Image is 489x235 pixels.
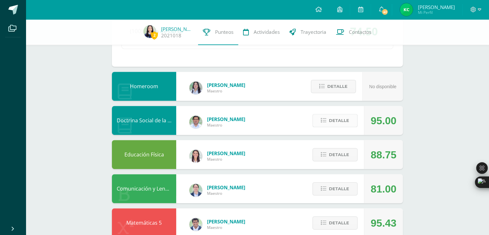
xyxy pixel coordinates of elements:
[207,184,245,191] span: [PERSON_NAME]
[371,106,396,135] div: 95.00
[329,115,349,127] span: Detalle
[161,32,181,39] a: 2021018
[312,216,358,230] button: Detalle
[198,19,238,45] a: Punteos
[418,4,455,10] span: [PERSON_NAME]
[112,140,176,169] div: Educación Física
[112,72,176,101] div: Homeroom
[371,174,396,203] div: 81.00
[312,114,358,127] button: Detalle
[207,156,245,162] span: Maestro
[207,225,245,230] span: Maestro
[312,182,358,195] button: Detalle
[327,80,348,92] span: Detalle
[207,150,245,156] span: [PERSON_NAME]
[381,8,388,15] span: 41
[254,29,280,35] span: Actividades
[189,184,202,197] img: bdeda482c249daf2390eb3a441c038f2.png
[112,106,176,135] div: Doctrina Social de la Iglesia
[207,116,245,122] span: [PERSON_NAME]
[285,19,331,45] a: Trayectoria
[349,29,371,35] span: Contactos
[189,81,202,94] img: df6a3bad71d85cf97c4a6d1acf904499.png
[207,88,245,94] span: Maestro
[312,148,358,161] button: Detalle
[311,80,356,93] button: Detalle
[371,140,396,169] div: 88.75
[207,122,245,128] span: Maestro
[161,26,193,32] a: [PERSON_NAME]
[238,19,285,45] a: Actividades
[189,218,202,231] img: 26a2302f57c9c751ee06aea91ca1948d.png
[369,84,396,89] span: No disponible
[301,29,326,35] span: Trayectoria
[151,31,158,39] span: 2
[215,29,233,35] span: Punteos
[418,10,455,15] span: Mi Perfil
[329,149,349,161] span: Detalle
[400,3,413,16] img: 1cb5b66a2bdc2107615d7c65ab6563a9.png
[207,218,245,225] span: [PERSON_NAME]
[329,183,349,195] span: Detalle
[331,19,376,45] a: Contactos
[207,191,245,196] span: Maestro
[143,25,156,38] img: 069a0e7302c561e2b4d753fc5e254c32.png
[189,116,202,128] img: f767cae2d037801592f2ba1a5db71a2a.png
[207,82,245,88] span: [PERSON_NAME]
[189,150,202,163] img: 68dbb99899dc55733cac1a14d9d2f825.png
[112,174,176,203] div: Comunicación y Lenguaje L3 (Inglés) 5
[329,217,349,229] span: Detalle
